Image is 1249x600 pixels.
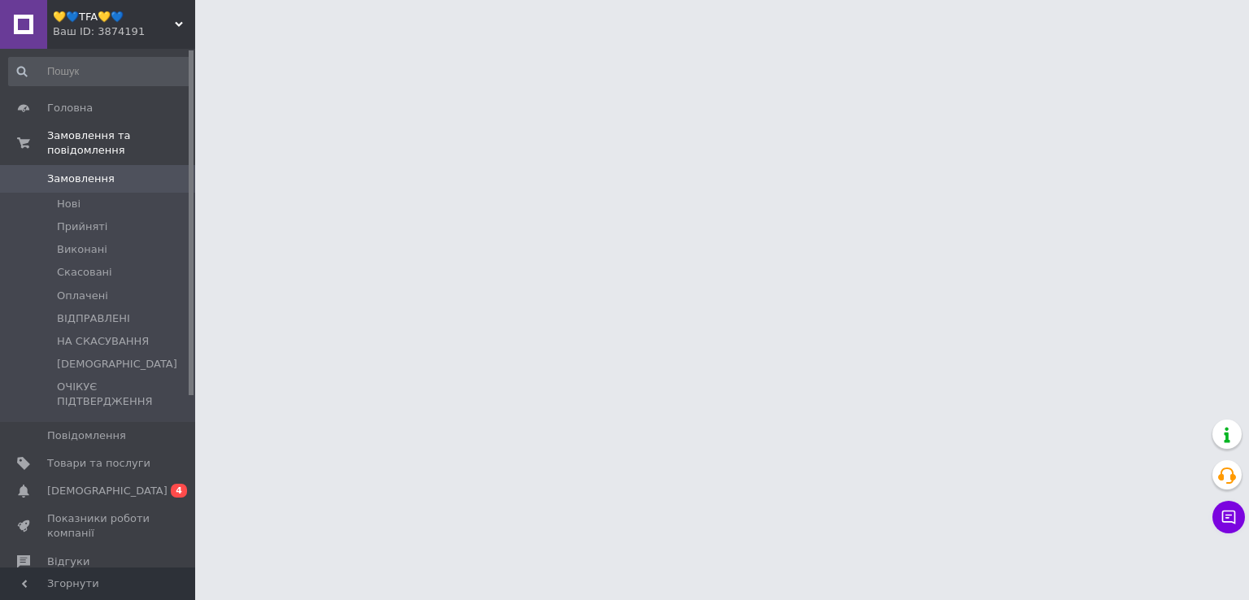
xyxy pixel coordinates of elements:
[57,357,177,372] span: [DEMOGRAPHIC_DATA]
[47,484,168,498] span: [DEMOGRAPHIC_DATA]
[57,289,108,303] span: Оплачені
[8,57,192,86] input: Пошук
[57,265,112,280] span: Скасовані
[53,10,175,24] span: 💛💙TFA💛💙
[1212,501,1245,533] button: Чат з покупцем
[47,172,115,186] span: Замовлення
[47,554,89,569] span: Відгуки
[57,242,107,257] span: Виконані
[53,24,195,39] div: Ваш ID: 3874191
[47,428,126,443] span: Повідомлення
[171,484,187,498] span: 4
[47,128,195,158] span: Замовлення та повідомлення
[47,101,93,115] span: Головна
[47,456,150,471] span: Товари та послуги
[57,220,107,234] span: Прийняті
[57,197,81,211] span: Нові
[47,511,150,541] span: Показники роботи компанії
[57,311,130,326] span: ВІДПРАВЛЕНІ
[57,334,149,349] span: НА СКАСУВАННЯ
[57,380,190,409] span: ОЧІКУЄ ПІДТВЕРДЖЕННЯ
